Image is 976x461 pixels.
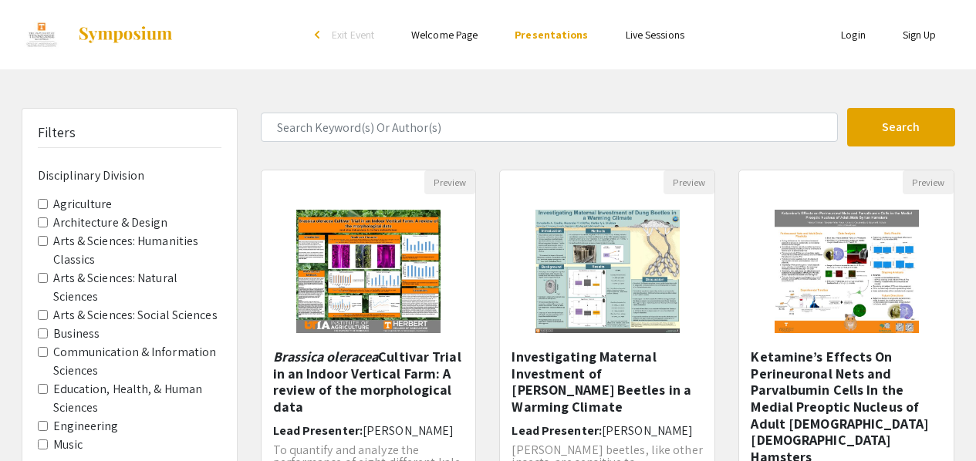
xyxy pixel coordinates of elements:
label: Engineering [53,417,119,436]
label: Communication & Information Sciences [53,343,221,380]
span: [PERSON_NAME] [602,422,693,439]
em: Brassica oleracea [273,348,379,365]
iframe: Chat [12,392,66,449]
img: <p><em>Brassica oleracea</em> Cultivar Trial in an Indoor Vertical Farm: A review of the morpholo... [281,194,456,348]
a: Login [841,28,866,42]
a: Discovery Day 2024 [22,15,174,54]
img: <p>Investigating Maternal Investment of Dung Beetles in a Warming Climate</p> [520,194,695,348]
label: Arts & Sciences: Natural Sciences [53,269,221,306]
button: Preview [424,170,475,194]
label: Business [53,325,100,343]
span: [PERSON_NAME] [363,422,454,439]
h6: Lead Presenter: [512,423,703,438]
a: Presentations [515,28,588,42]
button: Preview [903,170,954,194]
span: Exit Event [332,28,374,42]
img: Symposium by ForagerOne [77,25,174,44]
h5: Filters [38,124,76,141]
img: <p class="ql-align-center"><strong style="background-color: transparent; color: rgb(0, 0, 0);">Ke... [759,194,934,348]
a: Sign Up [903,28,937,42]
label: Agriculture [53,195,113,214]
div: arrow_back_ios [315,30,324,39]
label: Architecture & Design [53,214,168,232]
label: Arts & Sciences: Humanities Classics [53,232,221,269]
h6: Disciplinary Division [38,168,221,183]
label: Education, Health, & Human Sciences [53,380,221,417]
h6: Lead Presenter: [273,423,464,438]
a: Live Sessions [626,28,684,42]
img: Discovery Day 2024 [22,15,62,54]
button: Search [847,108,955,146]
label: Music [53,436,83,454]
input: Search Keyword(s) Or Author(s) [261,113,838,142]
h5: Investigating Maternal Investment of [PERSON_NAME] Beetles in a Warming Climate [512,348,703,415]
label: Arts & Sciences: Social Sciences [53,306,218,325]
a: Welcome Page [411,28,478,42]
h5: Cultivar Trial in an Indoor Vertical Farm: A review of the morphological data [273,348,464,415]
button: Preview [664,170,714,194]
